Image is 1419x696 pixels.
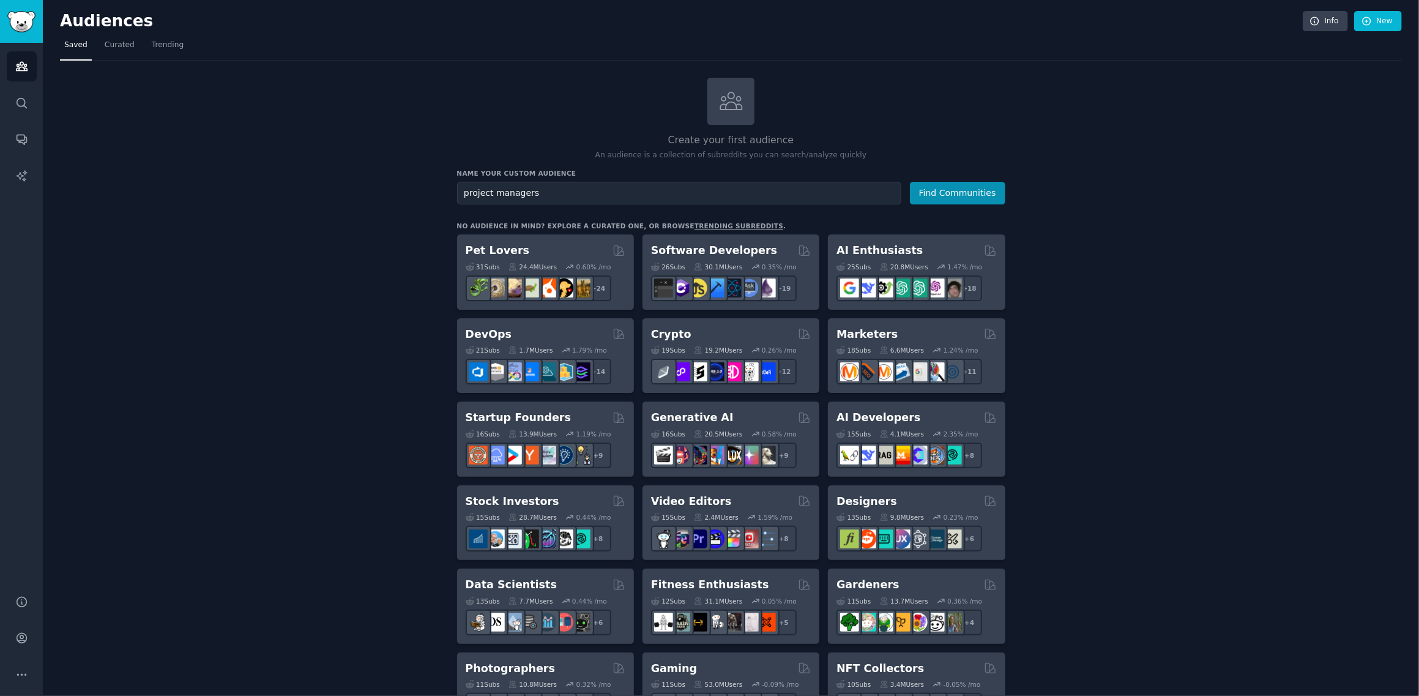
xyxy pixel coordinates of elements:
div: 16 Sub s [466,430,500,438]
img: aivideo [654,446,673,465]
img: PetAdvice [554,279,573,297]
img: UrbanGardening [926,613,945,632]
img: web3 [706,362,724,381]
img: googleads [909,362,928,381]
a: Info [1303,11,1348,32]
img: GardenersWorld [943,613,962,632]
img: UX_Design [943,529,962,548]
img: Forex [503,529,522,548]
div: + 6 [956,526,982,552]
div: 0.44 % /mo [576,513,611,522]
img: MachineLearning [469,613,488,632]
img: reactnative [723,279,742,297]
img: learnjavascript [688,279,707,297]
div: 10.8M Users [508,680,557,689]
span: Curated [105,40,135,51]
img: ballpython [486,279,505,297]
div: + 9 [586,443,611,468]
img: OpenSourceAI [909,446,928,465]
div: 1.7M Users [508,346,553,354]
h2: DevOps [466,327,512,342]
img: AItoolsCatalog [874,279,893,297]
h2: Generative AI [651,410,734,425]
img: OnlineMarketing [943,362,962,381]
img: aws_cdk [554,362,573,381]
div: + 24 [586,275,611,301]
img: vegetablegardening [840,613,859,632]
div: 11 Sub s [651,680,685,689]
img: leopardgeckos [503,279,522,297]
img: defi_ [757,362,776,381]
h2: Software Developers [651,243,777,258]
img: gopro [654,529,673,548]
div: + 11 [956,359,982,384]
input: Pick a short name, like "Digital Marketers" or "Movie-Goers" [457,182,901,204]
img: DreamBooth [757,446,776,465]
h2: Pet Lovers [466,243,530,258]
div: 0.60 % /mo [576,263,611,271]
img: workout [688,613,707,632]
img: datasets [554,613,573,632]
a: Trending [147,36,188,61]
img: DeepSeek [857,446,876,465]
img: premiere [688,529,707,548]
img: editors [671,529,690,548]
img: typography [840,529,859,548]
img: ValueInvesting [486,529,505,548]
h2: Video Editors [651,494,732,509]
a: trending subreddits [695,222,783,230]
div: 12 Sub s [651,597,685,605]
h2: Photographers [466,661,556,676]
img: FluxAI [723,446,742,465]
h2: Fitness Enthusiasts [651,577,769,593]
img: GymMotivation [671,613,690,632]
div: 20.5M Users [694,430,742,438]
img: 0xPolygon [671,362,690,381]
button: Find Communities [910,182,1005,204]
img: dogbreed [572,279,590,297]
div: 13.7M Users [880,597,928,605]
div: 1.47 % /mo [947,263,982,271]
div: 7.7M Users [508,597,553,605]
img: DevOpsLinks [520,362,539,381]
div: 9.8M Users [880,513,925,522]
div: 0.05 % /mo [762,597,797,605]
div: 13 Sub s [466,597,500,605]
h2: Data Scientists [466,577,557,593]
img: azuredevops [469,362,488,381]
img: technicalanalysis [572,529,590,548]
img: GoogleGeminiAI [840,279,859,297]
img: herpetology [469,279,488,297]
div: 1.59 % /mo [758,513,792,522]
div: + 8 [956,443,982,468]
div: 24.4M Users [508,263,557,271]
img: flowers [909,613,928,632]
img: personaltraining [757,613,776,632]
img: GYM [654,613,673,632]
img: LangChain [840,446,859,465]
img: AWS_Certified_Experts [486,362,505,381]
div: + 9 [771,443,797,468]
img: postproduction [757,529,776,548]
img: indiehackers [537,446,556,465]
img: growmybusiness [572,446,590,465]
div: 0.32 % /mo [576,680,611,689]
img: MistralAI [892,446,911,465]
img: Docker_DevOps [503,362,522,381]
div: -0.05 % /mo [944,680,981,689]
div: 15 Sub s [466,513,500,522]
img: llmops [926,446,945,465]
img: ethfinance [654,362,673,381]
img: OpenAIDev [926,279,945,297]
img: Entrepreneurship [554,446,573,465]
img: elixir [757,279,776,297]
div: 4.1M Users [880,430,925,438]
div: 26 Sub s [651,263,685,271]
img: succulents [857,613,876,632]
img: physicaltherapy [740,613,759,632]
div: 2.35 % /mo [944,430,978,438]
h2: NFT Collectors [836,661,924,676]
img: defiblockchain [723,362,742,381]
div: 19 Sub s [651,346,685,354]
div: 0.36 % /mo [947,597,982,605]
